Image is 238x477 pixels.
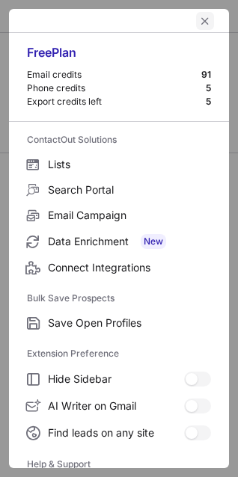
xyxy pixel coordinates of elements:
span: New [141,234,166,249]
div: Export credits left [27,96,206,108]
div: 5 [206,96,211,108]
span: Connect Integrations [48,261,211,274]
span: Search Portal [48,183,211,197]
label: Extension Preference [27,342,211,366]
div: Free Plan [27,45,211,69]
button: right-button [24,13,39,28]
label: AI Writer on Gmail [9,393,229,419]
div: 5 [206,82,211,94]
div: Phone credits [27,82,206,94]
div: Email credits [27,69,201,81]
label: Search Portal [9,177,229,203]
label: Save Open Profiles [9,310,229,336]
span: Hide Sidebar [48,372,184,386]
label: Help & Support [27,452,211,476]
label: Bulk Save Prospects [27,286,211,310]
button: left-button [196,12,214,30]
label: ContactOut Solutions [27,128,211,152]
span: Email Campaign [48,209,211,222]
label: Find leads on any site [9,419,229,446]
span: Find leads on any site [48,426,184,440]
span: Lists [48,158,211,171]
div: 91 [201,69,211,81]
span: Save Open Profiles [48,316,211,330]
label: Hide Sidebar [9,366,229,393]
label: Connect Integrations [9,255,229,280]
span: AI Writer on Gmail [48,399,184,413]
label: Email Campaign [9,203,229,228]
span: Data Enrichment [48,234,211,249]
label: Data Enrichment New [9,228,229,255]
label: Lists [9,152,229,177]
